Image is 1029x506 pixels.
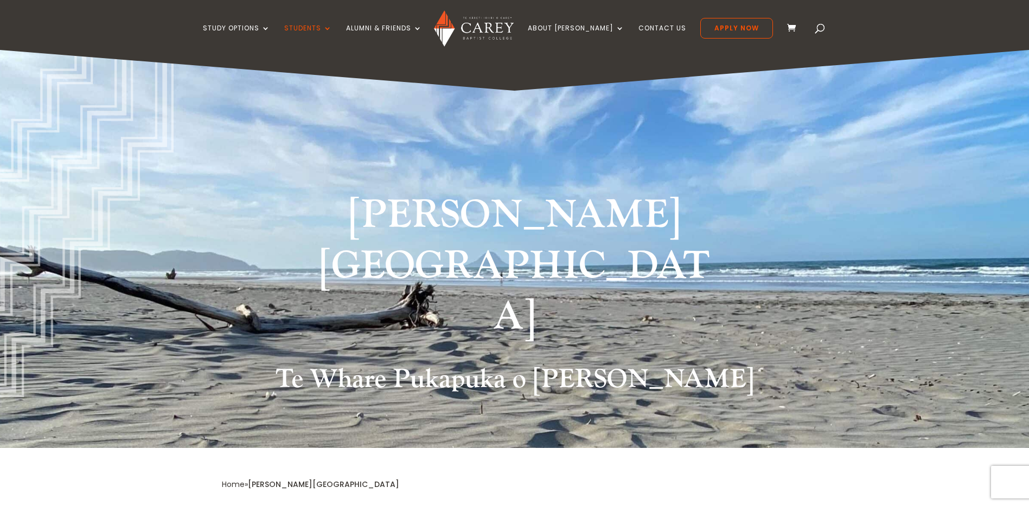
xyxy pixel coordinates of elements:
span: [PERSON_NAME][GEOGRAPHIC_DATA] [248,479,399,490]
a: Students [284,24,332,50]
span: » [222,479,399,490]
h2: Te Whare Pukapuka o [PERSON_NAME] [222,364,808,401]
a: Apply Now [700,18,773,39]
a: Home [222,479,245,490]
h1: [PERSON_NAME][GEOGRAPHIC_DATA] [311,190,718,348]
a: Alumni & Friends [346,24,422,50]
img: Carey Baptist College [434,10,514,47]
a: Contact Us [638,24,686,50]
a: Study Options [203,24,270,50]
a: About [PERSON_NAME] [528,24,624,50]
